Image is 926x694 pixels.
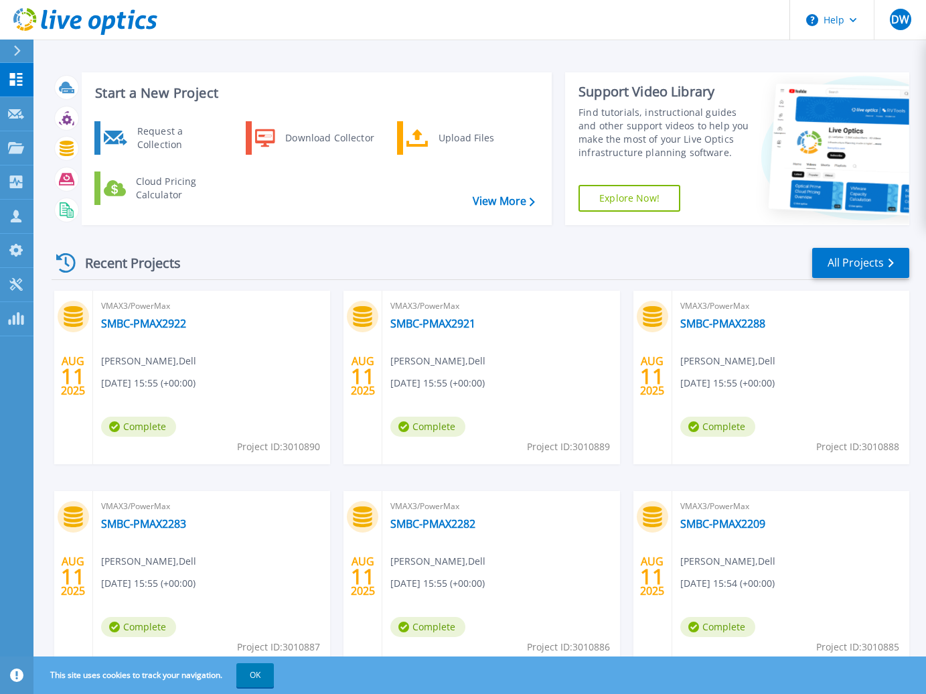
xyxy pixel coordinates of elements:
[60,552,86,601] div: AUG 2025
[61,370,85,382] span: 11
[390,417,465,437] span: Complete
[350,352,376,401] div: AUG 2025
[101,354,196,368] span: [PERSON_NAME] , Dell
[237,439,320,454] span: Project ID: 3010890
[680,354,775,368] span: [PERSON_NAME] , Dell
[101,517,186,531] a: SMBC-PMAX2283
[680,317,765,330] a: SMBC-PMAX2288
[390,554,485,569] span: [PERSON_NAME] , Dell
[101,576,196,591] span: [DATE] 15:55 (+00:00)
[101,376,196,391] span: [DATE] 15:55 (+00:00)
[432,125,531,151] div: Upload Files
[639,352,665,401] div: AUG 2025
[129,175,228,202] div: Cloud Pricing Calculator
[680,376,775,391] span: [DATE] 15:55 (+00:00)
[101,317,186,330] a: SMBC-PMAX2922
[101,417,176,437] span: Complete
[237,640,320,654] span: Project ID: 3010887
[639,552,665,601] div: AUG 2025
[236,663,274,687] button: OK
[94,171,232,205] a: Cloud Pricing Calculator
[680,554,775,569] span: [PERSON_NAME] , Dell
[578,185,680,212] a: Explore Now!
[131,125,228,151] div: Request a Collection
[101,499,322,514] span: VMAX3/PowerMax
[680,417,755,437] span: Complete
[390,576,485,591] span: [DATE] 15:55 (+00:00)
[680,517,765,531] a: SMBC-PMAX2209
[578,83,750,100] div: Support Video Library
[390,376,485,391] span: [DATE] 15:55 (+00:00)
[279,125,380,151] div: Download Collector
[812,248,909,278] a: All Projects
[351,370,375,382] span: 11
[351,571,375,582] span: 11
[101,617,176,637] span: Complete
[61,571,85,582] span: 11
[680,499,901,514] span: VMAX3/PowerMax
[52,247,199,279] div: Recent Projects
[350,552,376,601] div: AUG 2025
[390,517,475,531] a: SMBC-PMAX2282
[397,121,534,155] a: Upload Files
[527,439,610,454] span: Project ID: 3010889
[816,640,899,654] span: Project ID: 3010885
[816,439,899,454] span: Project ID: 3010888
[527,640,610,654] span: Project ID: 3010886
[640,571,664,582] span: 11
[246,121,383,155] a: Download Collector
[680,576,775,591] span: [DATE] 15:54 (+00:00)
[390,299,611,314] span: VMAX3/PowerMax
[390,354,485,368] span: [PERSON_NAME] , Dell
[101,299,322,314] span: VMAX3/PowerMax
[95,86,534,100] h3: Start a New Project
[640,370,664,382] span: 11
[390,617,465,637] span: Complete
[891,14,909,25] span: DW
[37,663,274,687] span: This site uses cookies to track your navigation.
[390,317,475,330] a: SMBC-PMAX2921
[680,299,901,314] span: VMAX3/PowerMax
[390,499,611,514] span: VMAX3/PowerMax
[94,121,232,155] a: Request a Collection
[473,195,535,208] a: View More
[578,106,750,159] div: Find tutorials, instructional guides and other support videos to help you make the most of your L...
[60,352,86,401] div: AUG 2025
[101,554,196,569] span: [PERSON_NAME] , Dell
[680,617,755,637] span: Complete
